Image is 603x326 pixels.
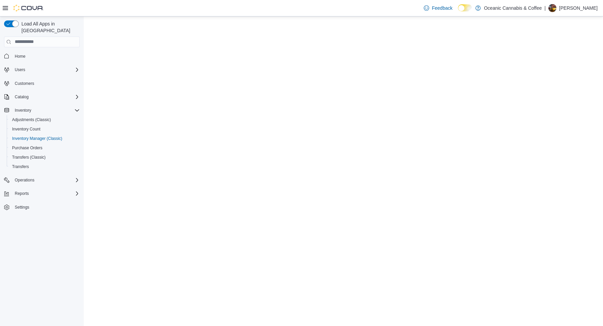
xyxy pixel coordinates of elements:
[9,125,43,133] a: Inventory Count
[7,143,82,153] button: Purchase Orders
[9,116,80,124] span: Adjustments (Classic)
[15,67,25,72] span: Users
[458,4,472,11] input: Dark Mode
[12,203,80,211] span: Settings
[9,144,80,152] span: Purchase Orders
[12,66,28,74] button: Users
[9,163,31,171] a: Transfers
[15,205,29,210] span: Settings
[12,52,28,60] a: Home
[9,144,45,152] a: Purchase Orders
[421,1,455,15] a: Feedback
[9,125,80,133] span: Inventory Count
[15,54,25,59] span: Home
[12,176,37,184] button: Operations
[12,93,80,101] span: Catalog
[12,164,29,169] span: Transfers
[15,177,35,183] span: Operations
[1,106,82,115] button: Inventory
[1,202,82,212] button: Settings
[15,81,34,86] span: Customers
[7,134,82,143] button: Inventory Manager (Classic)
[4,49,80,230] nav: Complex example
[12,106,34,114] button: Inventory
[9,153,80,161] span: Transfers (Classic)
[1,92,82,102] button: Catalog
[7,115,82,124] button: Adjustments (Classic)
[12,155,46,160] span: Transfers (Classic)
[12,93,31,101] button: Catalog
[1,189,82,198] button: Reports
[7,162,82,171] button: Transfers
[12,79,37,88] a: Customers
[12,117,51,122] span: Adjustments (Classic)
[12,66,80,74] span: Users
[12,203,32,211] a: Settings
[12,106,80,114] span: Inventory
[12,52,80,60] span: Home
[432,5,452,11] span: Feedback
[9,116,54,124] a: Adjustments (Classic)
[7,153,82,162] button: Transfers (Classic)
[484,4,542,12] p: Oceanic Cannabis & Coffee
[548,4,556,12] div: Shirley Pearce
[544,4,546,12] p: |
[13,5,44,11] img: Cova
[12,79,80,88] span: Customers
[12,189,31,198] button: Reports
[1,65,82,74] button: Users
[12,126,41,132] span: Inventory Count
[9,134,65,143] a: Inventory Manager (Classic)
[12,136,62,141] span: Inventory Manager (Classic)
[559,4,598,12] p: [PERSON_NAME]
[9,163,80,171] span: Transfers
[15,108,31,113] span: Inventory
[19,20,80,34] span: Load All Apps in [GEOGRAPHIC_DATA]
[9,153,48,161] a: Transfers (Classic)
[1,175,82,185] button: Operations
[15,94,28,100] span: Catalog
[12,176,80,184] span: Operations
[12,189,80,198] span: Reports
[9,134,80,143] span: Inventory Manager (Classic)
[15,191,29,196] span: Reports
[1,51,82,61] button: Home
[1,78,82,88] button: Customers
[12,145,43,151] span: Purchase Orders
[7,124,82,134] button: Inventory Count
